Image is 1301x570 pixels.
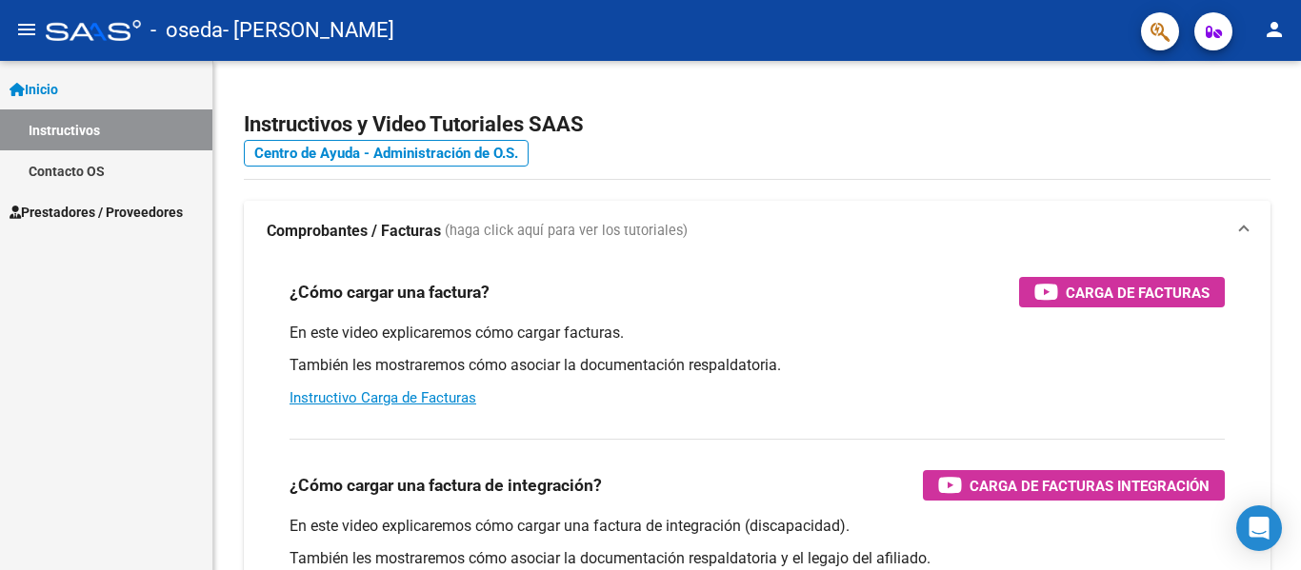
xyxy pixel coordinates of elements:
[290,472,602,499] h3: ¿Cómo cargar una factura de integración?
[244,201,1271,262] mat-expansion-panel-header: Comprobantes / Facturas (haga click aquí para ver los tutoriales)
[267,221,441,242] strong: Comprobantes / Facturas
[290,323,1225,344] p: En este video explicaremos cómo cargar facturas.
[1019,277,1225,307] button: Carga de Facturas
[10,202,183,223] span: Prestadores / Proveedores
[290,516,1225,537] p: En este video explicaremos cómo cargar una factura de integración (discapacidad).
[1263,18,1286,41] mat-icon: person
[244,140,529,167] a: Centro de Ayuda - Administración de O.S.
[223,10,394,51] span: - [PERSON_NAME]
[923,470,1225,501] button: Carga de Facturas Integración
[970,474,1210,498] span: Carga de Facturas Integración
[150,10,223,51] span: - oseda
[290,389,476,406] a: Instructivo Carga de Facturas
[290,548,1225,569] p: También les mostraremos cómo asociar la documentación respaldatoria y el legajo del afiliado.
[290,279,490,305] h3: ¿Cómo cargar una factura?
[10,79,58,100] span: Inicio
[244,107,1271,143] h2: Instructivos y Video Tutoriales SAAS
[1236,505,1282,551] div: Open Intercom Messenger
[445,221,688,242] span: (haga click aquí para ver los tutoriales)
[1066,281,1210,305] span: Carga de Facturas
[15,18,38,41] mat-icon: menu
[290,355,1225,376] p: También les mostraremos cómo asociar la documentación respaldatoria.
